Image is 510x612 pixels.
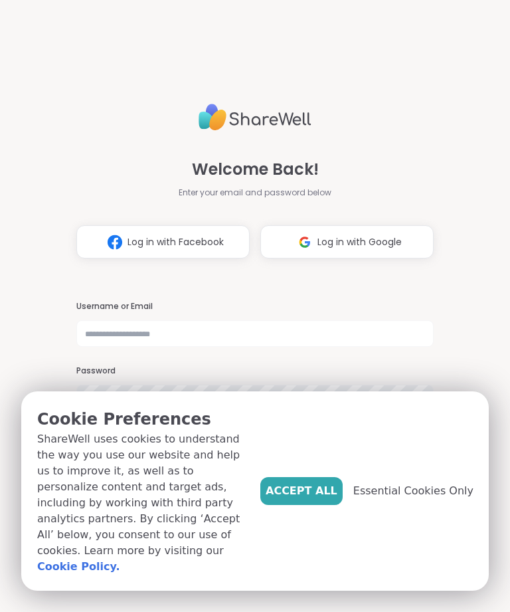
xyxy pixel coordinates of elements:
[76,301,434,312] h3: Username or Email
[353,483,473,499] span: Essential Cookies Only
[317,235,402,249] span: Log in with Google
[76,365,434,377] h3: Password
[37,559,120,575] a: Cookie Policy.
[102,230,127,255] img: ShareWell Logomark
[179,187,331,199] span: Enter your email and password below
[37,407,250,431] p: Cookie Preferences
[199,98,311,136] img: ShareWell Logo
[127,235,224,249] span: Log in with Facebook
[260,477,343,505] button: Accept All
[260,225,434,258] button: Log in with Google
[292,230,317,255] img: ShareWell Logomark
[266,483,337,499] span: Accept All
[192,157,319,181] span: Welcome Back!
[37,431,250,575] p: ShareWell uses cookies to understand the way you use our website and help us to improve it, as we...
[76,225,250,258] button: Log in with Facebook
